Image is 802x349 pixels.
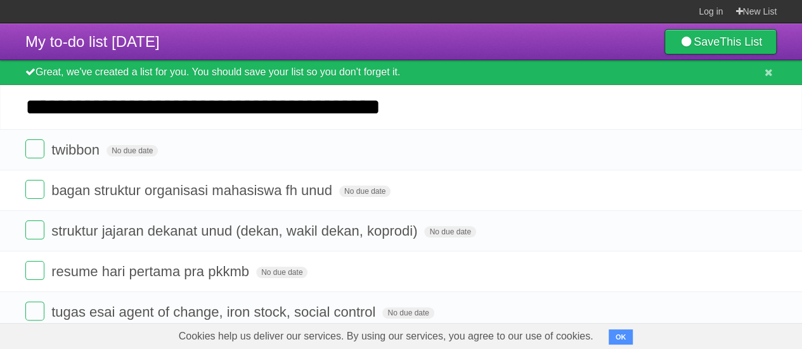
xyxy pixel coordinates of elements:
[166,324,606,349] span: Cookies help us deliver our services. By using our services, you agree to our use of cookies.
[25,139,44,158] label: Done
[51,304,378,320] span: tugas esai agent of change, iron stock, social control
[424,226,475,238] span: No due date
[25,261,44,280] label: Done
[25,33,160,50] span: My to-do list [DATE]
[51,142,103,158] span: twibbon
[609,329,633,345] button: OK
[51,182,335,198] span: bagan struktur organisasi mahasiswa fh unud
[25,180,44,199] label: Done
[25,301,44,320] label: Done
[720,35,762,48] b: This List
[256,267,307,278] span: No due date
[51,223,420,239] span: struktur jajaran dekanat unud (dekan, wakil dekan, koprodi)
[25,220,44,239] label: Done
[107,145,158,156] span: No due date
[51,263,252,279] span: resume hari pertama pra pkkmb
[664,29,777,54] a: SaveThis List
[382,307,434,319] span: No due date
[339,186,391,197] span: No due date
